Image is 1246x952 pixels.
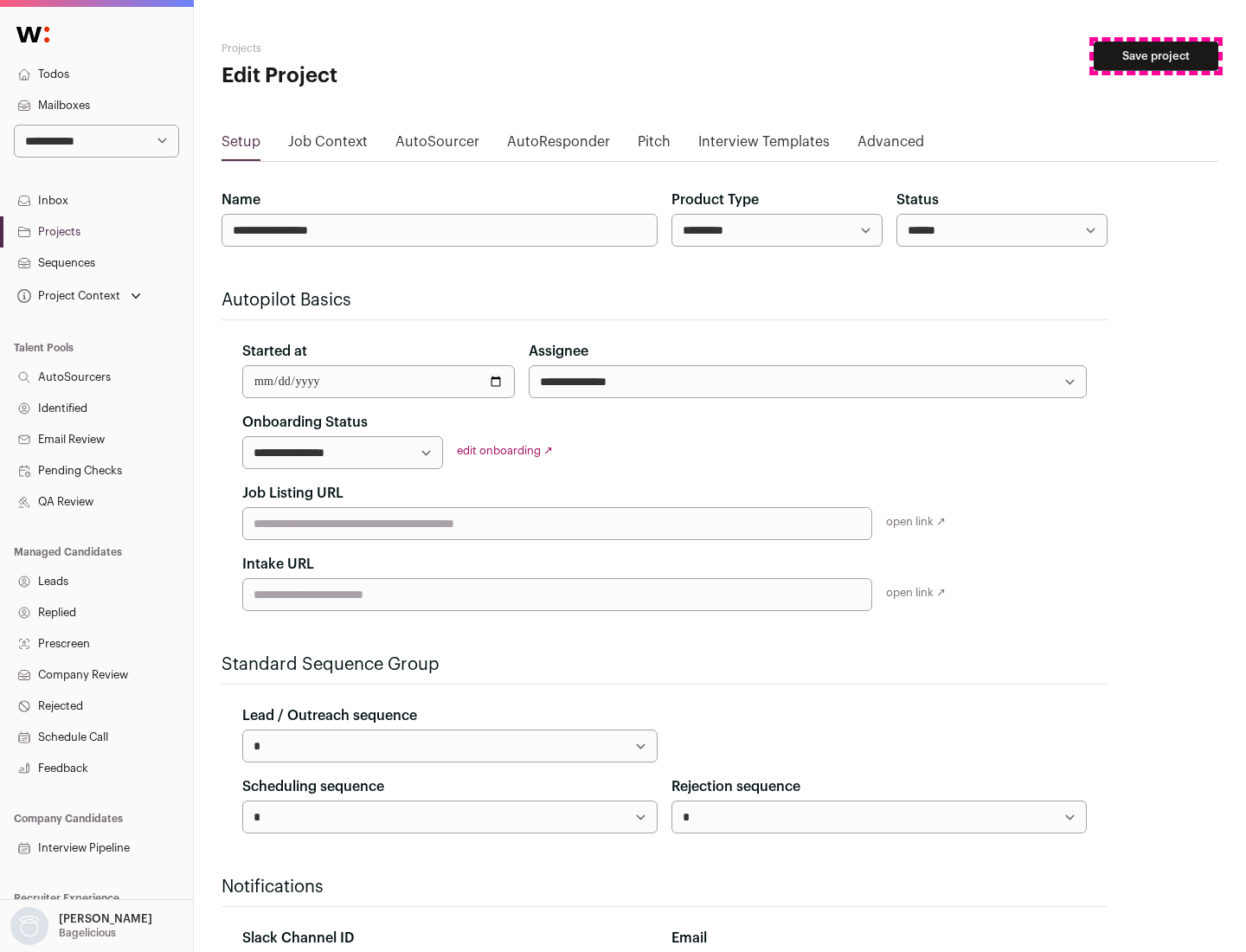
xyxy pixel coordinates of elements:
[457,445,553,456] a: edit onboarding ↗
[671,190,759,210] label: Product Type
[222,653,1108,677] h2: Standard Sequence Group
[242,341,307,362] label: Started at
[222,875,1108,899] h2: Notifications
[638,132,671,159] a: Pitch
[59,926,116,940] p: Bagelicious
[896,190,939,210] label: Status
[242,705,417,726] label: Lead / Outreach sequence
[529,341,588,362] label: Assignee
[59,912,152,926] p: [PERSON_NAME]
[222,190,260,210] label: Name
[242,412,368,433] label: Onboarding Status
[857,132,924,159] a: Advanced
[7,17,59,52] img: Wellfound
[242,483,344,504] label: Job Listing URL
[242,554,314,575] label: Intake URL
[671,776,800,797] label: Rejection sequence
[671,928,1087,949] div: Email
[1094,42,1218,71] button: Save project
[14,284,145,308] button: Open dropdown
[14,289,120,303] div: Project Context
[7,907,156,945] button: Open dropdown
[507,132,610,159] a: AutoResponder
[242,776,384,797] label: Scheduling sequence
[288,132,368,159] a: Job Context
[698,132,830,159] a: Interview Templates
[395,132,479,159] a: AutoSourcer
[222,42,554,55] h2: Projects
[10,907,48,945] img: nopic.png
[222,132,260,159] a: Setup
[222,62,554,90] h1: Edit Project
[242,928,354,949] label: Slack Channel ID
[222,288,1108,312] h2: Autopilot Basics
